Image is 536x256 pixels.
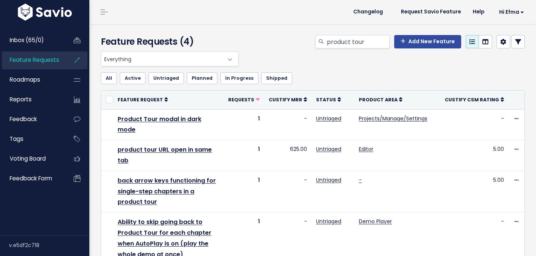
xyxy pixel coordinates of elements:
[2,91,62,108] a: Reports
[261,72,292,84] a: Shipped
[187,72,217,84] a: Planned
[118,96,168,103] a: Feature Request
[118,115,201,134] a: Product Tour modal in dark mode
[264,109,312,140] td: -
[101,72,525,84] ul: Filter feature requests
[2,71,62,88] a: Roadmaps
[10,115,37,123] span: Feedback
[264,140,312,171] td: 625.00
[445,96,504,103] a: Custify csm rating
[499,9,524,15] span: Hi Efma
[440,140,508,171] td: 5.00
[316,145,341,153] a: Untriaged
[10,56,59,64] span: Feature Requests
[228,97,254,103] span: Requests
[269,97,302,103] span: Custify mrr
[101,52,223,66] span: Everything
[395,6,467,18] a: Request Savio Feature
[264,171,312,212] td: -
[149,72,184,84] a: Untriaged
[316,96,341,103] a: Status
[118,176,216,206] a: back arrow keys functioning for single-step chapters in a product tour
[220,72,258,84] a: In Progress
[359,96,402,103] a: Product Area
[359,97,398,103] span: Product Area
[9,236,89,255] div: v.e5df2c718
[269,96,307,103] a: Custify mrr
[316,176,341,184] a: Untriaged
[16,4,74,20] img: logo-white.9d6f32f41409.svg
[224,109,264,140] td: 1
[224,171,264,212] td: 1
[101,35,235,48] h4: Feature Requests (4)
[316,218,341,225] a: Untriaged
[118,97,163,103] span: Feature Request
[359,176,362,184] a: -
[326,35,390,48] input: Search features...
[359,145,373,153] a: Editor
[2,130,62,148] a: Tags
[440,171,508,212] td: 5.00
[467,6,490,18] a: Help
[118,145,212,165] a: product tour URL open in same tab
[316,115,341,122] a: Untriaged
[10,76,40,83] span: Roadmaps
[10,155,46,162] span: Voting Board
[101,51,239,66] span: Everything
[10,36,44,44] span: Inbox (65/0)
[445,97,499,103] span: Custify csm rating
[353,9,383,15] span: Changelog
[359,218,392,225] a: Demo Player
[394,35,461,48] a: Add New Feature
[440,109,508,140] td: -
[228,96,260,103] a: Requests
[316,97,336,103] span: Status
[101,72,117,84] a: All
[120,72,146,84] a: Active
[2,111,62,128] a: Feedback
[359,115,427,122] a: Projects/Manage/Settings
[10,95,32,103] span: Reports
[10,135,23,143] span: Tags
[2,150,62,167] a: Voting Board
[2,51,62,69] a: Feature Requests
[490,6,530,18] a: Hi Efma
[224,140,264,171] td: 1
[2,32,62,49] a: Inbox (65/0)
[2,170,62,187] a: Feedback form
[10,174,52,182] span: Feedback form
